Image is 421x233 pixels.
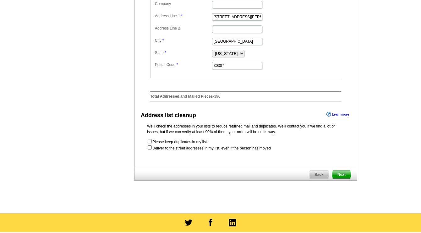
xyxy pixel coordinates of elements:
label: Postal Code [155,62,211,68]
a: Learn more [326,112,349,117]
strong: Total Addressed and Mailed Pieces [150,94,213,99]
form: Please keep duplicates in my list Deliver to the street addresses in my list, even if the person ... [147,138,344,151]
a: Back [309,171,329,179]
label: Address Line 2 [155,25,211,31]
label: Address Line 1 [155,13,211,19]
p: We’ll check the addresses in your lists to reduce returned mail and duplicates. We’ll contact you... [147,123,344,135]
label: City [155,38,211,43]
label: State [155,50,211,56]
span: Next [332,171,351,178]
span: 396 [214,94,220,99]
label: Company [155,1,211,7]
div: Address list cleanup [141,111,196,120]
